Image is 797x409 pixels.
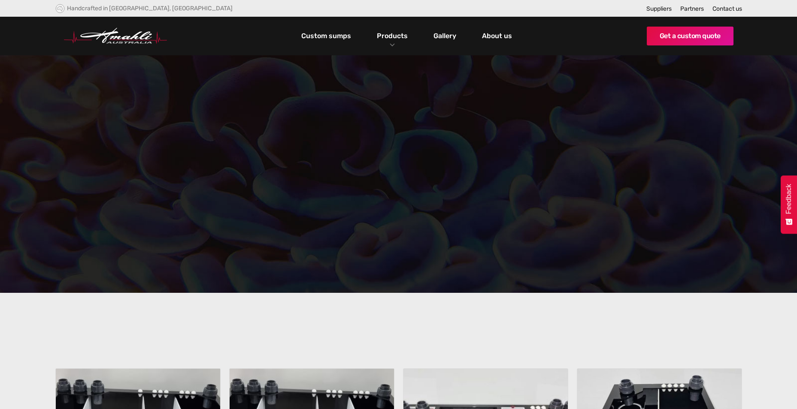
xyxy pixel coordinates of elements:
[480,29,514,43] a: About us
[785,184,793,214] span: Feedback
[646,5,672,12] a: Suppliers
[781,175,797,234] button: Feedback - Show survey
[712,5,742,12] a: Contact us
[67,5,233,12] div: Handcrafted in [GEOGRAPHIC_DATA], [GEOGRAPHIC_DATA]
[647,27,733,45] a: Get a custom quote
[299,29,353,43] a: Custom sumps
[431,29,458,43] a: Gallery
[375,30,410,42] a: Products
[64,28,167,44] img: Hmahli Australia Logo
[64,28,167,44] a: home
[370,17,414,55] div: Products
[680,5,704,12] a: Partners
